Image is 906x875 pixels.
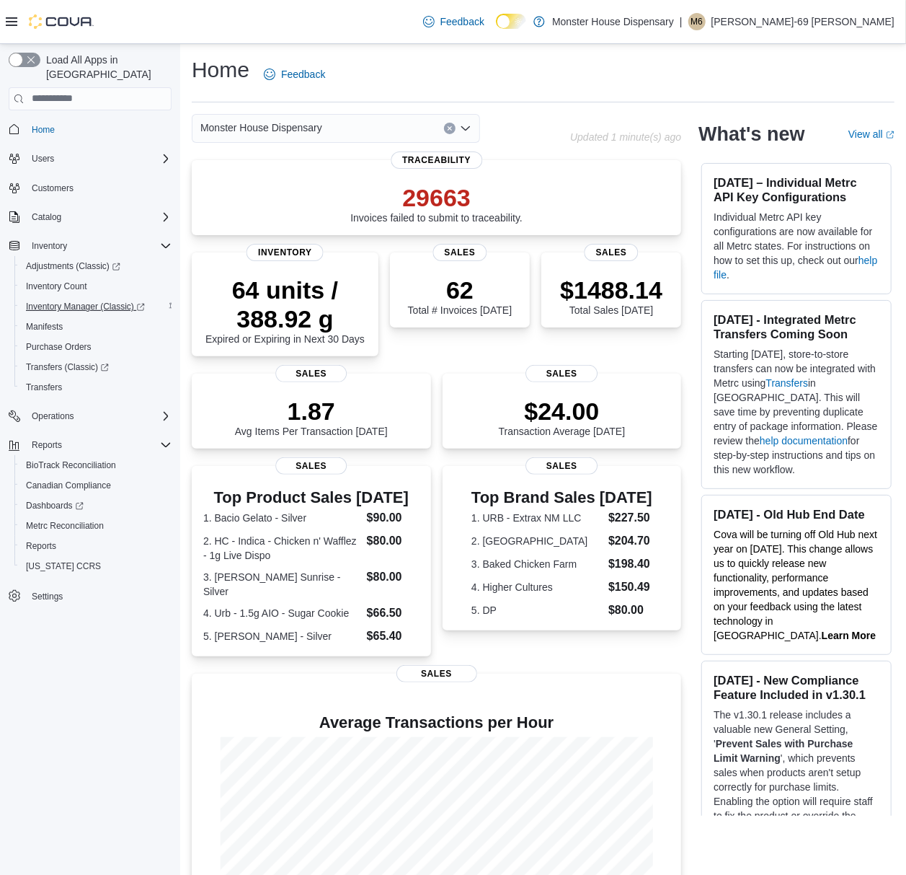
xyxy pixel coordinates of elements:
span: Adjustments (Classic) [26,260,120,272]
svg: External link [886,131,894,139]
span: Sales [433,244,487,261]
span: Transfers (Classic) [20,359,172,376]
span: Settings [26,586,172,604]
span: Transfers (Classic) [26,361,109,373]
h3: [DATE] - New Compliance Feature Included in v1.30.1 [714,673,879,702]
span: Dashboards [20,497,172,514]
a: help documentation [760,435,848,447]
span: Inventory Count [20,278,172,295]
span: Sales [585,244,639,261]
img: Cova [29,14,94,29]
button: Users [26,150,60,167]
span: Washington CCRS [20,558,172,575]
button: BioTrack Reconciliation [14,455,177,475]
button: Home [3,119,177,140]
span: Feedback [440,14,484,29]
dt: 3. Baked Chicken Farm [471,557,603,571]
span: BioTrack Reconciliation [20,457,172,474]
span: Catalog [32,211,61,223]
strong: Prevent Sales with Purchase Limit Warning [714,738,853,764]
button: Operations [3,406,177,426]
dd: $227.50 [608,509,652,527]
a: Canadian Compliance [20,477,117,494]
dt: 2. HC - Indica - Chicken n' Wafflez - 1g Live Dispo [203,534,361,563]
p: $1488.14 [560,276,662,304]
span: Users [32,153,54,164]
button: Inventory Count [14,276,177,296]
dd: $204.70 [608,532,652,550]
dd: $80.00 [367,568,419,586]
button: Catalog [3,207,177,227]
input: Dark Mode [496,14,526,29]
span: Sales [275,457,347,475]
span: Catalog [26,208,172,226]
a: Inventory Count [20,278,93,295]
span: Sales [526,457,598,475]
a: Purchase Orders [20,338,97,356]
a: Feedback [417,7,490,36]
button: [US_STATE] CCRS [14,556,177,576]
button: Purchase Orders [14,337,177,357]
p: 62 [408,276,512,304]
span: Transfers [20,379,172,396]
a: Transfers [20,379,68,396]
span: Sales [396,665,477,682]
div: Total Sales [DATE] [560,276,662,316]
dd: $80.00 [367,532,419,550]
span: Customers [26,179,172,197]
div: Total # Invoices [DATE] [408,276,512,316]
h3: Top Brand Sales [DATE] [471,489,652,506]
button: Settings [3,585,177,606]
p: 29663 [350,183,523,212]
a: Inventory Manager (Classic) [20,298,151,315]
dt: 1. Bacio Gelato - Silver [203,511,361,525]
dt: 5. DP [471,603,603,617]
div: Expired or Expiring in Next 30 Days [203,276,367,345]
dd: $65.40 [367,628,419,645]
button: Reports [26,436,68,454]
span: Sales [526,365,598,382]
span: Reports [26,436,172,454]
a: Home [26,121,61,138]
span: Inventory Manager (Classic) [20,298,172,315]
span: Dashboards [26,500,84,511]
button: Operations [26,408,80,425]
span: Monster House Dispensary [200,119,322,136]
span: Customers [32,183,74,194]
span: Users [26,150,172,167]
a: Metrc Reconciliation [20,517,110,535]
span: Feedback [281,67,325,82]
span: Inventory Manager (Classic) [26,301,145,312]
strong: Learn More [822,630,876,641]
a: Feedback [258,60,331,89]
div: Invoices failed to submit to traceability. [350,183,523,224]
span: Operations [32,410,74,422]
dt: 1. URB - Extrax NM LLC [471,511,603,525]
p: $24.00 [499,397,626,426]
a: [US_STATE] CCRS [20,558,107,575]
span: Purchase Orders [26,341,92,353]
span: Inventory [26,237,172,255]
p: 64 units / 388.92 g [203,276,367,333]
dt: 5. [PERSON_NAME] - Silver [203,629,361,643]
dd: $80.00 [608,602,652,619]
p: Starting [DATE], store-to-store transfers can now be integrated with Metrc using in [GEOGRAPHIC_D... [714,347,879,477]
a: Dashboards [14,496,177,516]
dt: 4. Higher Cultures [471,580,603,594]
button: Manifests [14,317,177,337]
div: Transaction Average [DATE] [499,397,626,437]
div: Avg Items Per Transaction [DATE] [235,397,388,437]
span: Traceability [391,151,482,169]
p: Updated 1 minute(s) ago [570,131,681,143]
span: Sales [275,365,347,382]
h3: Top Product Sales [DATE] [203,489,419,506]
p: 1.87 [235,397,388,426]
h3: [DATE] - Integrated Metrc Transfers Coming Soon [714,312,879,341]
a: Transfers [766,377,809,389]
span: Operations [26,408,172,425]
nav: Complex example [9,113,172,644]
p: Monster House Dispensary [552,13,674,30]
button: Metrc Reconciliation [14,516,177,536]
span: Settings [32,591,63,602]
button: Reports [14,536,177,556]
